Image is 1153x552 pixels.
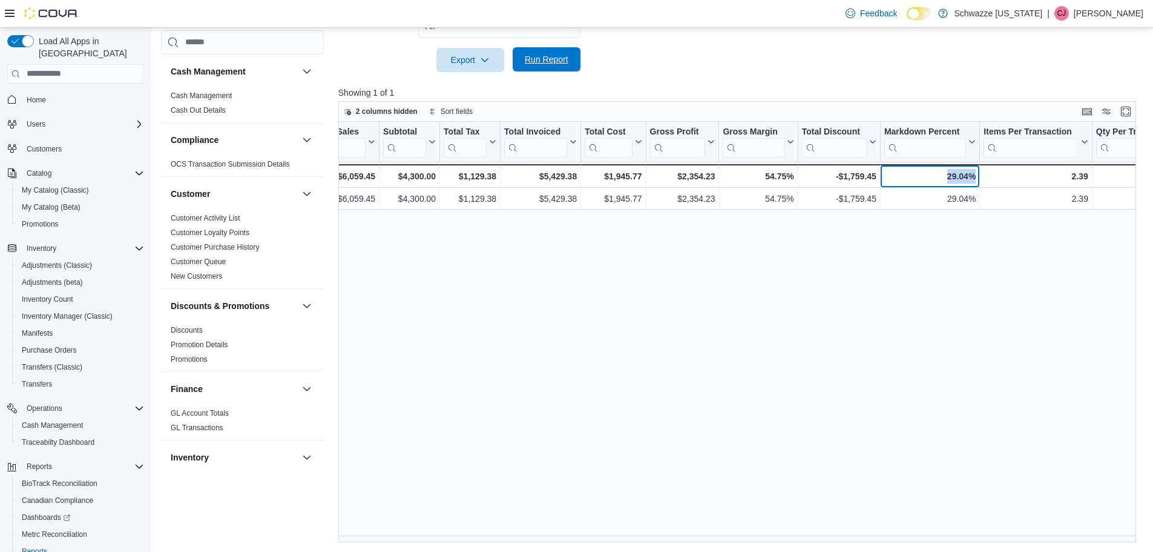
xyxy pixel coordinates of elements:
[17,309,144,324] span: Inventory Manager (Classic)
[444,126,496,157] button: Total Tax
[17,476,144,491] span: BioTrack Reconciliation
[17,292,78,307] a: Inventory Count
[22,459,57,474] button: Reports
[12,492,149,509] button: Canadian Compliance
[441,107,473,116] span: Sort fields
[22,141,144,156] span: Customers
[723,126,784,138] div: Gross Margin
[841,1,902,25] a: Feedback
[17,418,144,433] span: Cash Management
[17,360,87,374] a: Transfers (Classic)
[444,48,497,72] span: Export
[22,401,144,416] span: Operations
[1054,6,1069,21] div: Clayton James Willison
[171,341,228,349] a: Promotion Details
[383,126,436,157] button: Subtotal
[300,299,314,313] button: Discounts & Promotions
[12,199,149,216] button: My Catalog (Beta)
[171,228,249,237] a: Customer Loyalty Points
[22,513,70,522] span: Dashboards
[17,309,117,324] a: Inventory Manager (Classic)
[383,169,436,184] div: $4,300.00
[907,7,932,20] input: Dark Mode
[22,328,53,338] span: Manifests
[12,308,149,325] button: Inventory Manager (Classic)
[22,117,144,131] span: Users
[22,92,144,107] span: Home
[884,126,966,157] div: Markdown Percent
[444,169,496,184] div: $1,129.38
[1099,104,1114,119] button: Display options
[17,418,88,433] a: Cash Management
[801,126,876,157] button: Total Discount
[171,134,218,146] h3: Compliance
[27,244,56,253] span: Inventory
[171,424,223,432] a: GL Transactions
[723,126,784,157] div: Gross Margin
[171,383,297,395] button: Finance
[171,409,229,417] a: GL Account Totals
[2,400,149,417] button: Operations
[17,435,99,450] a: Traceabilty Dashboard
[17,510,75,525] a: Dashboards
[171,326,203,334] a: Discounts
[22,496,93,505] span: Canadian Compliance
[310,169,375,184] div: $6,059.45
[17,183,94,198] a: My Catalog (Classic)
[171,213,240,223] span: Customer Activity List
[504,191,577,206] div: $5,429.38
[723,191,793,206] div: 54.75%
[161,211,324,288] div: Customer
[723,169,793,184] div: 54.75%
[22,401,67,416] button: Operations
[27,462,52,471] span: Reports
[17,493,98,508] a: Canadian Compliance
[17,258,97,273] a: Adjustments (Classic)
[22,93,51,107] a: Home
[22,142,67,156] a: Customers
[12,475,149,492] button: BioTrack Reconciliation
[310,191,375,206] div: $6,059.45
[444,191,496,206] div: $1,129.38
[338,87,1145,99] p: Showing 1 of 1
[17,217,144,231] span: Promotions
[310,126,375,157] button: Gross Sales
[12,274,149,291] button: Adjustments (beta)
[2,91,149,108] button: Home
[171,188,297,200] button: Customer
[12,182,149,199] button: My Catalog (Classic)
[171,258,226,266] a: Customer Queue
[12,526,149,543] button: Metrc Reconciliation
[171,188,210,200] h3: Customer
[27,144,62,154] span: Customers
[171,65,297,78] button: Cash Management
[17,527,144,542] span: Metrc Reconciliation
[17,258,144,273] span: Adjustments (Classic)
[504,126,577,157] button: Total Invoiced
[22,278,83,287] span: Adjustments (beta)
[161,323,324,371] div: Discounts & Promotions
[17,435,144,450] span: Traceabilty Dashboard
[12,216,149,233] button: Promotions
[300,450,314,465] button: Inventory
[984,169,1088,184] div: 2.39
[984,126,1079,138] div: Items Per Transaction
[12,359,149,376] button: Transfers (Classic)
[585,126,642,157] button: Total Cost
[801,126,866,157] div: Total Discount
[1074,6,1143,21] p: [PERSON_NAME]
[22,202,80,212] span: My Catalog (Beta)
[300,133,314,147] button: Compliance
[22,261,92,270] span: Adjustments (Classic)
[310,126,366,157] div: Gross Sales
[22,437,94,447] span: Traceabilty Dashboard
[22,117,50,131] button: Users
[17,200,85,214] a: My Catalog (Beta)
[12,509,149,526] a: Dashboards
[884,191,976,206] div: 29.04%
[17,275,144,290] span: Adjustments (beta)
[2,458,149,475] button: Reports
[504,126,567,157] div: Total Invoiced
